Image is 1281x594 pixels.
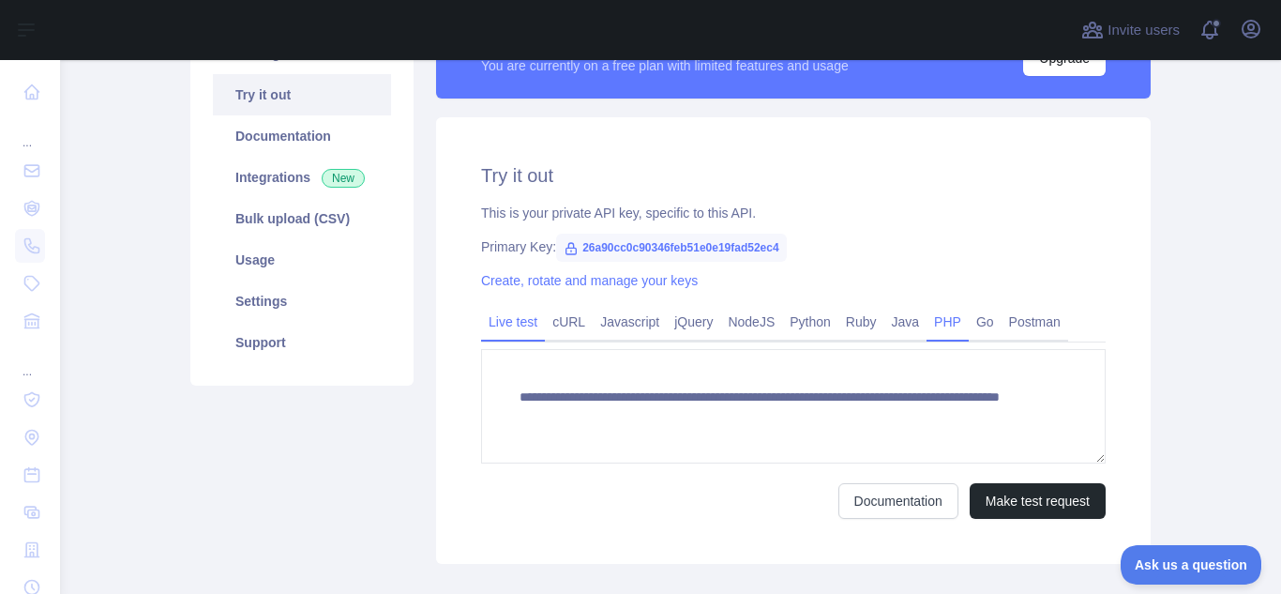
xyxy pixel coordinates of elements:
span: 26a90cc0c90346feb51e0e19fad52ec4 [556,234,787,262]
a: Ruby [838,307,884,337]
a: Go [969,307,1002,337]
a: Live test [481,307,545,337]
a: Javascript [593,307,667,337]
a: PHP [927,307,969,337]
button: Invite users [1078,15,1183,45]
div: This is your private API key, specific to this API. [481,204,1106,222]
a: Create, rotate and manage your keys [481,273,698,288]
a: Python [782,307,838,337]
a: jQuery [667,307,720,337]
span: Invite users [1108,20,1180,41]
a: Documentation [213,115,391,157]
a: Postman [1002,307,1068,337]
iframe: Toggle Customer Support [1121,545,1262,585]
div: Primary Key: [481,237,1106,256]
a: Usage [213,239,391,281]
button: Make test request [970,483,1106,519]
a: Support [213,322,391,363]
a: Try it out [213,74,391,115]
h2: Try it out [481,162,1106,189]
div: ... [15,342,45,379]
a: Integrations New [213,157,391,198]
div: ... [15,113,45,150]
a: Java [884,307,927,337]
a: cURL [545,307,593,337]
a: Settings [213,281,391,322]
span: New [322,169,365,188]
a: NodeJS [720,307,782,337]
a: Documentation [838,483,958,519]
div: You are currently on a free plan with limited features and usage [481,56,849,75]
a: Bulk upload (CSV) [213,198,391,239]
